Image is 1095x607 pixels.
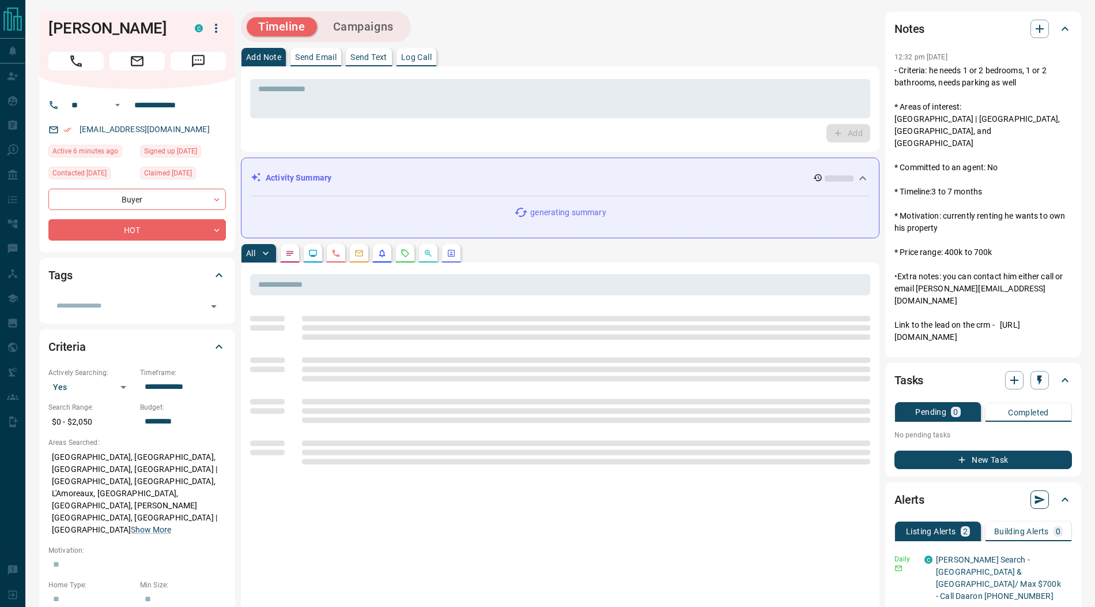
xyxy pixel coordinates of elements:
[48,52,104,70] span: Call
[48,437,226,448] p: Areas Searched:
[894,490,924,509] h2: Alerts
[48,261,226,289] div: Tags
[401,249,410,258] svg: Requests
[354,249,364,258] svg: Emails
[266,172,331,184] p: Activity Summary
[924,556,932,564] div: condos.ca
[80,125,210,134] a: [EMAIL_ADDRESS][DOMAIN_NAME]
[894,554,917,564] p: Daily
[894,366,1072,394] div: Tasks
[894,65,1072,343] p: - Criteria: he needs 1 or 2 bedrooms, 1 or 2 bathrooms, needs parking as well * Areas of interest...
[894,20,924,38] h2: Notes
[963,527,968,535] p: 2
[48,545,226,556] p: Motivation:
[144,145,197,157] span: Signed up [DATE]
[447,249,456,258] svg: Agent Actions
[377,249,387,258] svg: Listing Alerts
[48,19,178,38] h1: [PERSON_NAME]
[894,451,1072,469] button: New Task
[140,402,226,413] p: Budget:
[144,167,192,179] span: Claimed [DATE]
[251,167,870,189] div: Activity Summary
[894,486,1072,514] div: Alerts
[247,17,317,36] button: Timeline
[48,333,226,361] div: Criteria
[894,15,1072,43] div: Notes
[48,189,226,210] div: Buyer
[63,126,71,134] svg: Email Verified
[109,52,165,70] span: Email
[195,24,203,32] div: condos.ca
[424,249,433,258] svg: Opportunities
[48,413,134,432] p: $0 - $2,050
[48,368,134,378] p: Actively Searching:
[530,207,606,219] p: generating summary
[994,527,1049,535] p: Building Alerts
[295,53,337,61] p: Send Email
[246,53,281,61] p: Add Note
[894,53,947,61] p: 12:32 pm [DATE]
[246,249,255,257] p: All
[894,426,1072,444] p: No pending tasks
[331,249,341,258] svg: Calls
[953,408,958,416] p: 0
[894,371,923,389] h2: Tasks
[48,266,72,284] h2: Tags
[915,408,946,416] p: Pending
[906,527,956,535] p: Listing Alerts
[48,580,134,590] p: Home Type:
[1056,527,1060,535] p: 0
[48,167,134,183] div: Fri Aug 15 2025
[48,219,226,241] div: HOT
[52,145,118,157] span: Active 6 minutes ago
[140,580,226,590] p: Min Size:
[894,564,903,572] svg: Email
[322,17,405,36] button: Campaigns
[308,249,318,258] svg: Lead Browsing Activity
[48,402,134,413] p: Search Range:
[131,524,171,536] button: Show More
[936,555,1061,601] a: [PERSON_NAME] Search - [GEOGRAPHIC_DATA] & [GEOGRAPHIC_DATA]/ Max $700k - Call Daaron [PHONE_NUMBER]
[48,448,226,539] p: [GEOGRAPHIC_DATA], [GEOGRAPHIC_DATA], [GEOGRAPHIC_DATA], [GEOGRAPHIC_DATA] | [GEOGRAPHIC_DATA], [...
[171,52,226,70] span: Message
[48,145,134,161] div: Mon Aug 18 2025
[140,167,226,183] div: Fri Aug 15 2025
[140,145,226,161] div: Tue May 23 2023
[111,98,124,112] button: Open
[1008,409,1049,417] p: Completed
[206,298,222,314] button: Open
[48,378,134,396] div: Yes
[52,167,107,179] span: Contacted [DATE]
[140,368,226,378] p: Timeframe:
[285,249,294,258] svg: Notes
[350,53,387,61] p: Send Text
[401,53,432,61] p: Log Call
[48,338,86,356] h2: Criteria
